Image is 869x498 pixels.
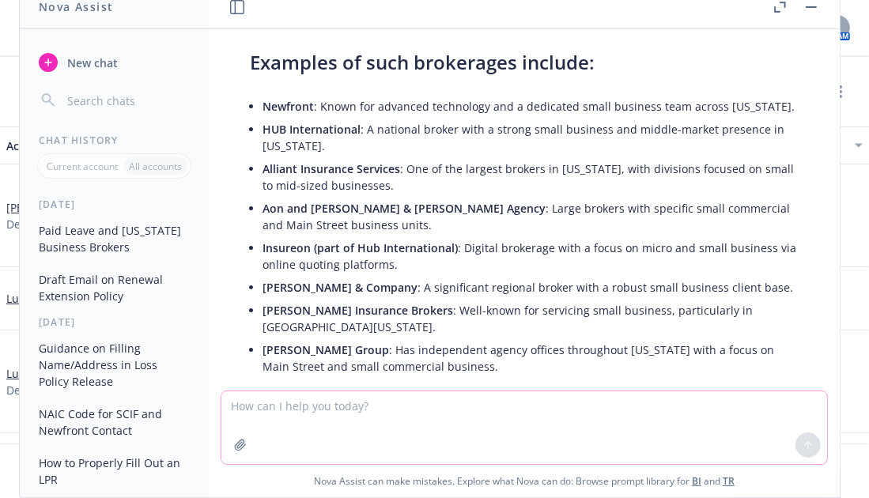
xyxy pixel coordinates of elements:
[263,95,799,118] li: : Known for advanced technology and a dedicated small business team across [US_STATE].
[13,6,123,50] a: Accounts
[6,382,83,398] span: Demo Account
[6,290,116,307] a: Lumenix Innovations
[20,134,209,147] div: Chat History
[250,49,799,76] h3: Examples of such brokerages include:
[263,338,799,378] li: : Has independent agency offices throughout [US_STATE] with a focus on Main Street and small comm...
[47,160,118,173] p: Current account
[263,303,453,318] span: [PERSON_NAME] Insurance Brokers
[64,55,118,71] span: New chat
[263,118,799,157] li: : A national broker with a strong small business and middle-market presence in [US_STATE].
[263,280,417,295] span: [PERSON_NAME] & Company
[6,365,116,382] a: Lumenix Innovations
[64,89,190,111] input: Search chats
[20,315,209,329] div: [DATE]
[6,216,83,232] span: Demo Account
[215,465,833,497] span: Nova Assist can make mistakes. Explore what Nova can do: Browse prompt library for and
[723,474,735,488] a: TR
[263,99,314,114] span: Newfront
[263,122,361,137] span: HUB International
[263,276,799,299] li: : A significant regional broker with a robust small business client base.
[263,299,799,338] li: : Well-known for servicing small business, particularly in [GEOGRAPHIC_DATA][US_STATE].
[32,401,196,443] button: NAIC Code for SCIF and Newfront Contact
[20,198,209,211] div: [DATE]
[129,160,182,173] p: All accounts
[6,138,150,154] div: Account name, DBA
[692,474,701,488] a: BI
[263,157,799,197] li: : One of the largest brokers in [US_STATE], with divisions focused on small to mid-sized businesses.
[263,236,799,276] li: : Digital brokerage with a focus on micro and small business via online quoting platforms.
[32,48,196,77] button: New chat
[32,335,196,394] button: Guidance on Filling Name/Address in Loss Policy Release
[831,82,850,101] a: more
[32,217,196,260] button: Paid Leave and [US_STATE] Business Brokers
[6,199,157,216] a: [PERSON_NAME] Real Estate
[263,197,799,236] li: : Large brokers with specific small commercial and Main Street business units.
[263,342,389,357] span: [PERSON_NAME] Group
[32,450,196,492] button: How to Properly Fill Out an LPR
[32,266,196,309] button: Draft Email on Renewal Extension Policy
[263,161,400,176] span: Alliant Insurance Services
[263,201,546,216] span: Aon and [PERSON_NAME] & [PERSON_NAME] Agency
[263,240,458,255] span: Insureon (part of Hub International)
